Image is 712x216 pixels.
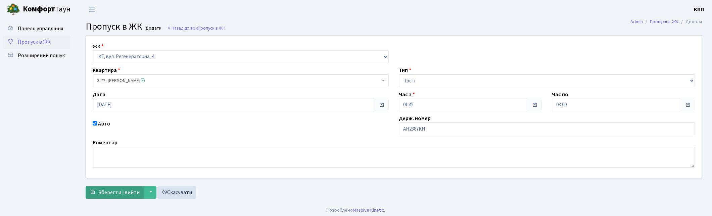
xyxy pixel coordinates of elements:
[18,38,51,46] span: Пропуск в ЖК
[3,22,70,35] a: Панель управління
[18,52,65,59] span: Розширений пошук
[93,91,105,99] label: Дата
[694,5,704,13] a: КПП
[353,207,384,214] a: Massive Kinetic
[86,20,142,33] span: Пропуск в ЖК
[399,122,695,135] input: АА1234АА
[144,26,164,31] small: Додати .
[327,207,385,214] div: Розроблено .
[86,186,144,199] button: Зберегти і вийти
[93,74,389,87] span: 3-72, Медведєв Євгеній Геннадійович <span class='la la-check-square text-success'></span>
[97,77,380,84] span: 3-72, Медведєв Євгеній Геннадійович <span class='la la-check-square text-success'></span>
[7,3,20,16] img: logo.png
[198,25,225,31] span: Пропуск в ЖК
[3,35,70,49] a: Пропуск в ЖК
[650,18,678,25] a: Пропуск в ЖК
[157,186,196,199] a: Скасувати
[678,18,702,26] li: Додати
[98,189,140,196] span: Зберегти і вийти
[98,120,110,128] label: Авто
[93,139,117,147] label: Коментар
[399,91,415,99] label: Час з
[93,42,104,50] label: ЖК
[552,91,568,99] label: Час по
[167,25,225,31] a: Назад до всіхПропуск в ЖК
[23,4,55,14] b: Комфорт
[399,114,431,122] label: Держ. номер
[23,4,70,15] span: Таун
[93,66,120,74] label: Квартира
[18,25,63,32] span: Панель управління
[620,15,712,29] nav: breadcrumb
[630,18,643,25] a: Admin
[399,66,411,74] label: Тип
[694,6,704,13] b: КПП
[3,49,70,62] a: Розширений пошук
[84,4,101,15] button: Переключити навігацію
